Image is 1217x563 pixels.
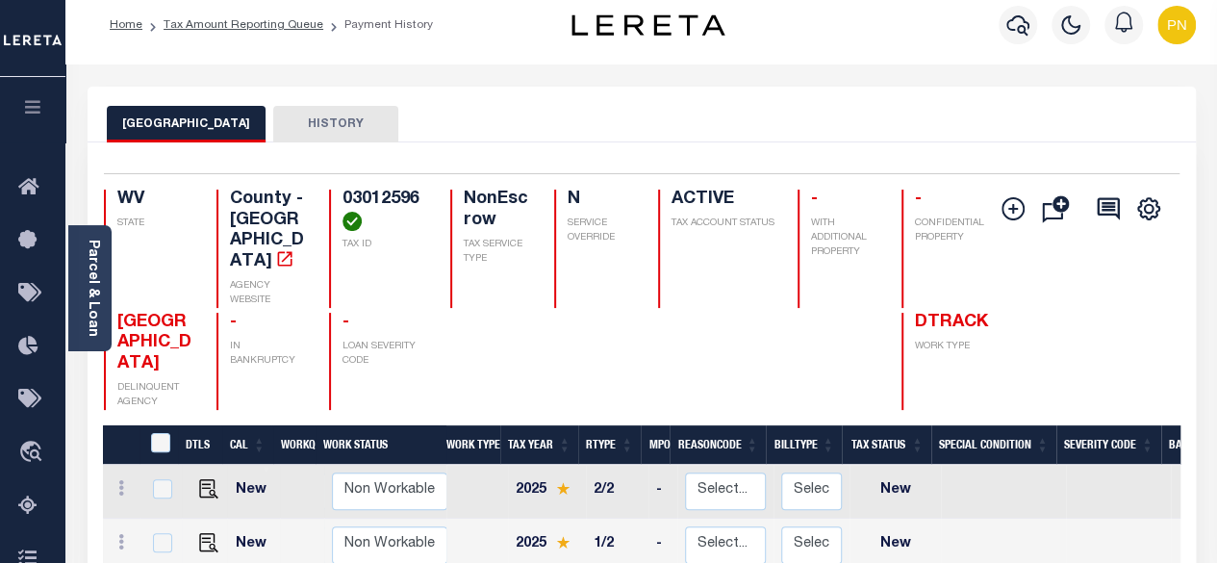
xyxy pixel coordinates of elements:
[556,536,570,549] img: Star.svg
[342,238,427,252] p: TAX ID
[915,217,991,245] p: CONFIDENTIAL PROPERTY
[842,425,931,465] th: Tax Status: activate to sort column ascending
[273,106,398,142] button: HISTORY
[915,191,922,208] span: -
[672,217,774,231] p: TAX ACCOUNT STATUS
[578,425,641,465] th: RType: activate to sort column ascending
[586,465,648,519] td: 2/2
[672,190,774,211] h4: ACTIVE
[342,212,362,231] img: check-icon-green.svg
[117,381,193,410] p: DELINQUENT AGENCY
[931,425,1056,465] th: Special Condition: activate to sort column ascending
[641,425,670,465] th: MPO
[323,16,433,34] li: Payment History
[811,217,878,260] p: WITH ADDITIONAL PROPERTY
[342,190,427,231] h4: 03012596
[86,240,99,337] a: Parcel & Loan
[117,217,193,231] p: STATE
[110,19,142,31] a: Home
[500,425,578,465] th: Tax Year: activate to sort column ascending
[1157,6,1196,44] img: svg+xml;base64,PHN2ZyB4bWxucz0iaHR0cDovL3d3dy53My5vcmcvMjAwMC9zdmciIHBvaW50ZXItZXZlbnRzPSJub25lIi...
[316,425,445,465] th: Work Status
[811,191,818,208] span: -
[117,190,193,211] h4: WV
[227,465,280,519] td: New
[766,425,842,465] th: BillType: activate to sort column ascending
[117,314,191,372] span: [GEOGRAPHIC_DATA]
[103,425,139,465] th: &nbsp;&nbsp;&nbsp;&nbsp;&nbsp;&nbsp;&nbsp;&nbsp;&nbsp;&nbsp;
[568,190,635,211] h4: N
[648,465,677,519] td: -
[439,425,500,465] th: Work Type
[849,465,941,519] td: New
[508,465,586,519] td: 2025
[670,425,766,465] th: ReasonCode: activate to sort column ascending
[222,425,273,465] th: CAL: activate to sort column ascending
[164,19,323,31] a: Tax Amount Reporting Queue
[230,314,237,331] span: -
[342,314,349,331] span: -
[915,314,988,331] span: DTRACK
[571,14,725,36] img: logo-dark.svg
[139,425,179,465] th: &nbsp;
[273,425,316,465] th: WorkQ
[230,279,306,308] p: AGENCY WEBSITE
[464,238,531,267] p: TAX SERVICE TYPE
[556,482,570,495] img: Star.svg
[230,340,306,369] p: IN BANKRUPTCY
[107,106,266,142] button: [GEOGRAPHIC_DATA]
[1056,425,1161,465] th: Severity Code: activate to sort column ascending
[178,425,222,465] th: DTLS
[342,340,427,369] p: LOAN SEVERITY CODE
[464,190,531,231] h4: NonEscrow
[230,190,306,272] h4: County - [GEOGRAPHIC_DATA]
[568,217,635,245] p: SERVICE OVERRIDE
[915,340,991,354] p: WORK TYPE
